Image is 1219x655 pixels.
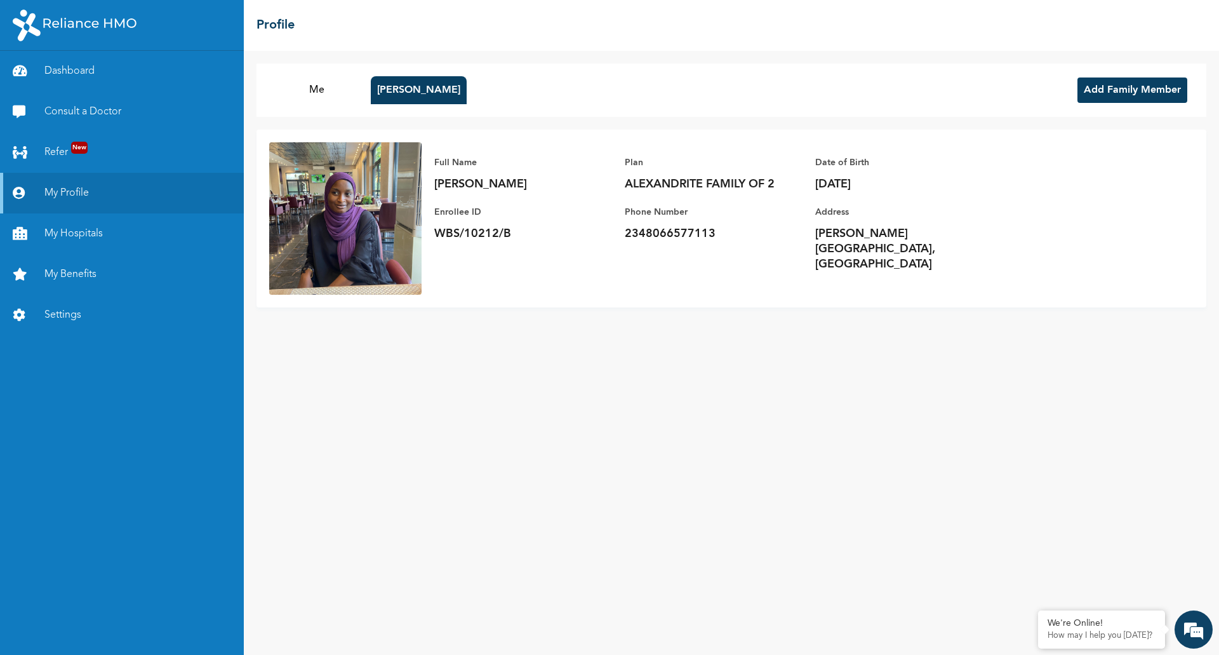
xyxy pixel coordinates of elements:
[1048,631,1156,641] p: How may I help you today?
[625,205,803,220] p: Phone Number
[434,155,612,170] p: Full Name
[71,142,88,154] span: New
[625,155,803,170] p: Plan
[256,16,295,35] h2: Profile
[815,205,993,220] p: Address
[625,226,803,241] p: 2348066577113
[434,177,612,192] p: [PERSON_NAME]
[434,226,612,241] p: WBS/10212/B
[1048,618,1156,629] div: We're Online!
[269,142,422,295] img: Enrollee
[269,76,364,104] button: Me
[815,226,993,272] p: [PERSON_NAME][GEOGRAPHIC_DATA], [GEOGRAPHIC_DATA]
[371,76,467,104] button: [PERSON_NAME]
[13,10,137,41] img: RelianceHMO's Logo
[815,177,993,192] p: [DATE]
[625,177,803,192] p: ALEXANDRITE FAMILY OF 2
[815,155,993,170] p: Date of Birth
[1077,78,1187,103] button: Add Family Member
[434,205,612,220] p: Enrollee ID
